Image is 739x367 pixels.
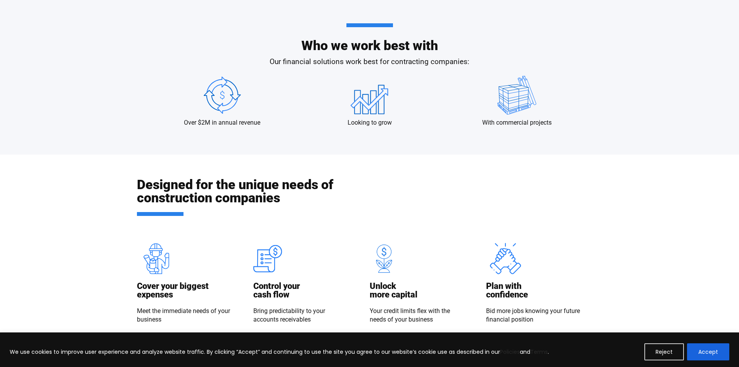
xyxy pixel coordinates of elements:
[644,343,684,360] button: Reject
[687,343,729,360] button: Accept
[137,282,234,299] h3: Cover your biggest expenses
[486,307,583,324] div: Bid more jobs knowing your future financial position
[486,282,528,299] h3: Plan with confidence
[253,282,300,299] h3: Control your cash flow
[500,348,520,356] a: Policies
[149,56,591,68] p: Our financial solutions work best for contracting companies:
[184,118,260,127] p: Over $2M in annual revenue
[137,178,370,216] h2: Designed for the unique needs of construction companies
[10,347,549,357] p: We use cookies to improve user experience and analyze website traffic. By clicking “Accept” and c...
[149,23,591,52] h2: Who we work best with
[530,348,548,356] a: Terms
[370,307,467,324] div: Your credit limits flex with the needs of your business
[348,118,392,127] p: Looking to grow
[137,307,234,324] div: Meet the immediate needs of your business
[253,307,350,324] div: Bring predictability to your accounts receivables
[482,118,552,127] p: With commercial projects
[370,282,417,299] h3: Unlock more capital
